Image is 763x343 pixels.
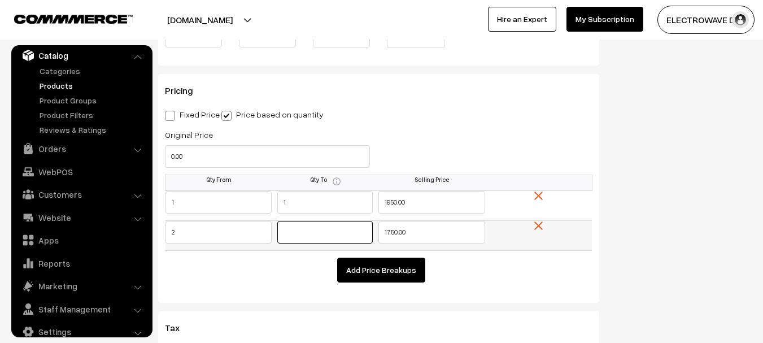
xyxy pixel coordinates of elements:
[14,230,149,250] a: Apps
[534,192,543,200] img: close.png
[310,176,341,183] span: Qty To
[566,7,643,32] a: My Subscription
[14,15,133,23] img: COMMMERCE
[657,6,755,34] button: ELECTROWAVE DE…
[14,207,149,228] a: Website
[488,7,556,32] a: Hire an Expert
[37,65,149,77] a: Categories
[534,222,543,230] img: close.png
[165,175,272,191] th: Qty From
[165,322,193,333] span: Tax
[14,276,149,296] a: Marketing
[165,145,370,168] input: Original Price
[14,299,149,319] a: Staff Management
[337,258,425,283] button: Add Price Breakups
[221,108,324,120] label: Price based on quantity
[14,253,149,273] a: Reports
[37,109,149,121] a: Product Filters
[37,94,149,106] a: Product Groups
[14,45,149,66] a: Catalog
[37,124,149,136] a: Reviews & Ratings
[165,85,206,96] span: Pricing
[333,177,341,185] img: info
[14,162,149,182] a: WebPOS
[14,322,149,342] a: Settings
[37,80,149,92] a: Products
[165,108,220,120] label: Fixed Price
[128,6,272,34] button: [DOMAIN_NAME]
[14,184,149,205] a: Customers
[14,138,149,159] a: Orders
[732,11,749,28] img: user
[165,129,213,141] label: Original Price
[378,175,485,191] th: Selling Price
[14,11,113,25] a: COMMMERCE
